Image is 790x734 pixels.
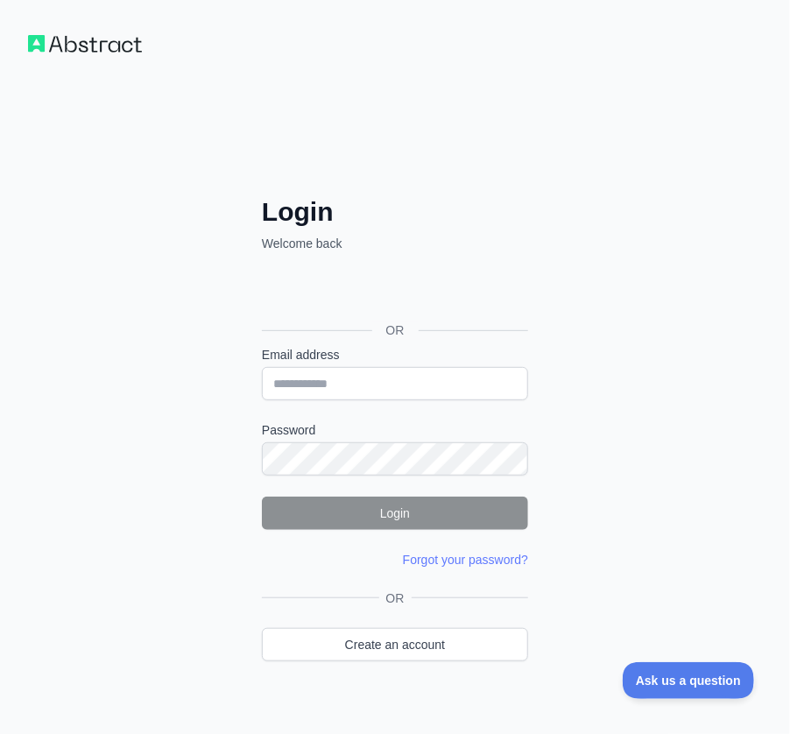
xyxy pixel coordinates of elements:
button: Login [262,497,528,530]
a: Forgot your password? [403,553,528,567]
p: Welcome back [262,235,528,252]
iframe: Toggle Customer Support [623,662,755,699]
label: Password [262,421,528,439]
a: Create an account [262,628,528,661]
img: Workflow [28,35,142,53]
span: OR [372,321,419,339]
label: Email address [262,346,528,363]
iframe: Przycisk Zaloguj się przez Google [253,272,533,310]
span: OR [379,589,412,607]
h2: Login [262,196,528,228]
